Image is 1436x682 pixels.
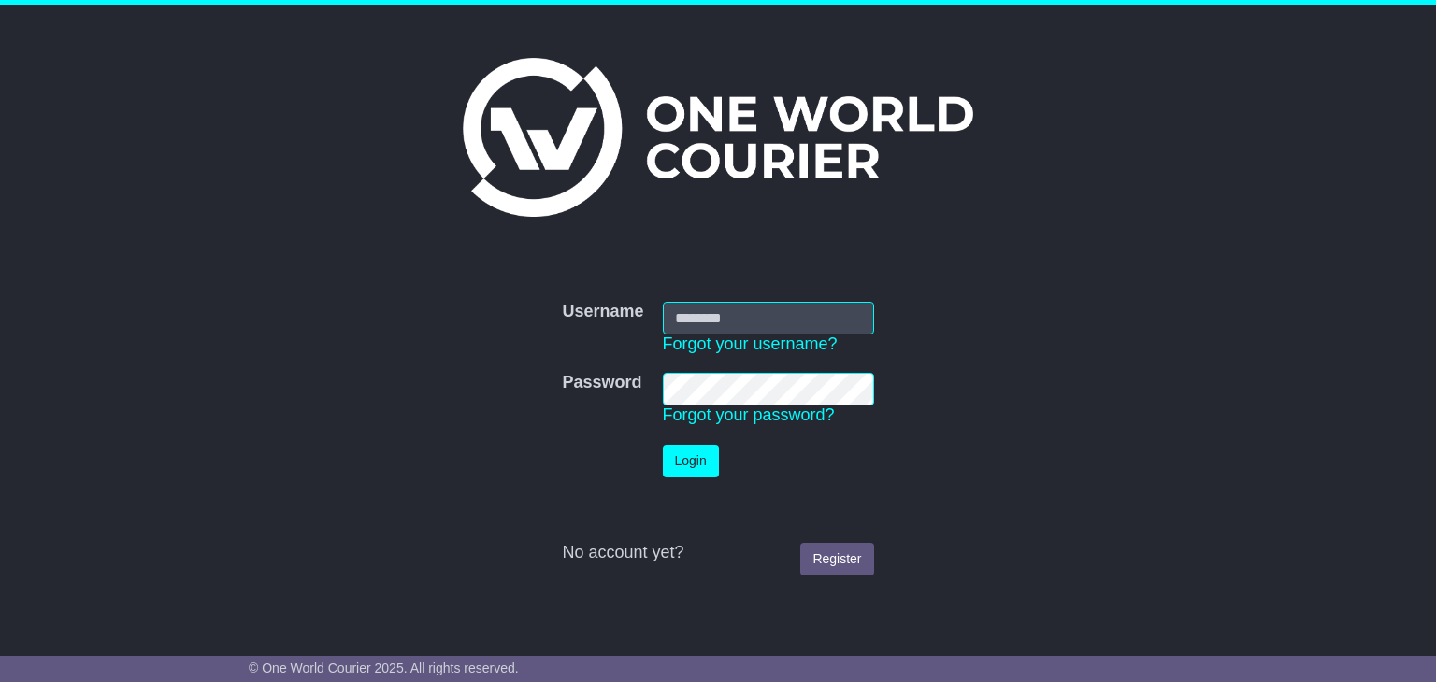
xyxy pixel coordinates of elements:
[463,58,973,217] img: One World
[562,373,641,393] label: Password
[249,661,519,675] span: © One World Courier 2025. All rights reserved.
[562,543,873,563] div: No account yet?
[663,334,838,353] a: Forgot your username?
[663,445,719,477] button: Login
[562,302,643,322] label: Username
[800,543,873,575] a: Register
[663,405,835,424] a: Forgot your password?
